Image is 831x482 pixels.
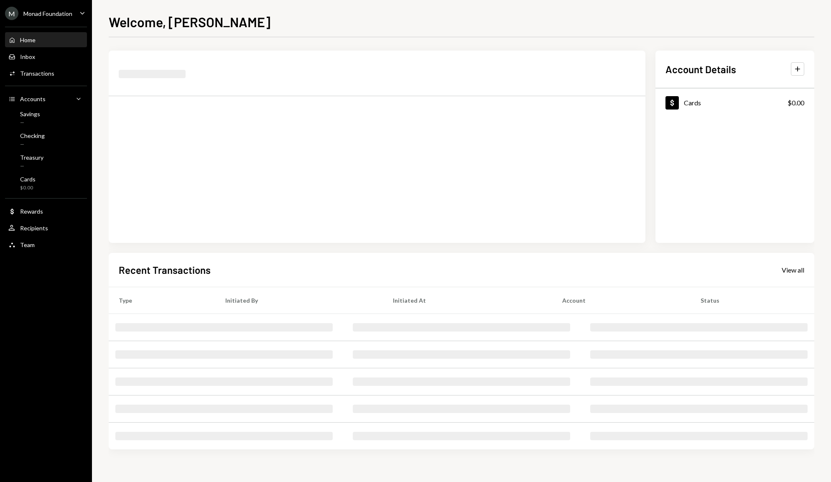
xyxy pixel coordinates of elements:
a: Home [5,32,87,47]
div: $0.00 [20,184,36,191]
a: Treasury— [5,151,87,171]
div: Home [20,36,36,43]
div: Cards [20,176,36,183]
div: Rewards [20,208,43,215]
div: Savings [20,110,40,117]
div: — [20,119,40,126]
a: Cards$0.00 [655,89,814,117]
h2: Recent Transactions [119,263,211,277]
a: Transactions [5,66,87,81]
div: $0.00 [788,98,804,108]
div: Cards [684,99,701,107]
div: Monad Foundation [23,10,72,17]
div: View all [782,266,804,274]
a: Checking— [5,130,87,150]
div: Inbox [20,53,35,60]
div: — [20,141,45,148]
div: Transactions [20,70,54,77]
h2: Account Details [665,62,736,76]
div: Team [20,241,35,248]
div: — [20,163,43,170]
th: Initiated At [383,287,552,314]
div: M [5,7,18,20]
th: Status [691,287,814,314]
div: Treasury [20,154,43,161]
div: Accounts [20,95,46,102]
a: Recipients [5,220,87,235]
a: Inbox [5,49,87,64]
a: Rewards [5,204,87,219]
div: Checking [20,132,45,139]
a: Savings— [5,108,87,128]
a: Accounts [5,91,87,106]
th: Type [109,287,215,314]
a: Cards$0.00 [5,173,87,193]
a: View all [782,265,804,274]
th: Account [552,287,691,314]
div: Recipients [20,224,48,232]
h1: Welcome, [PERSON_NAME] [109,13,270,30]
a: Team [5,237,87,252]
th: Initiated By [215,287,383,314]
